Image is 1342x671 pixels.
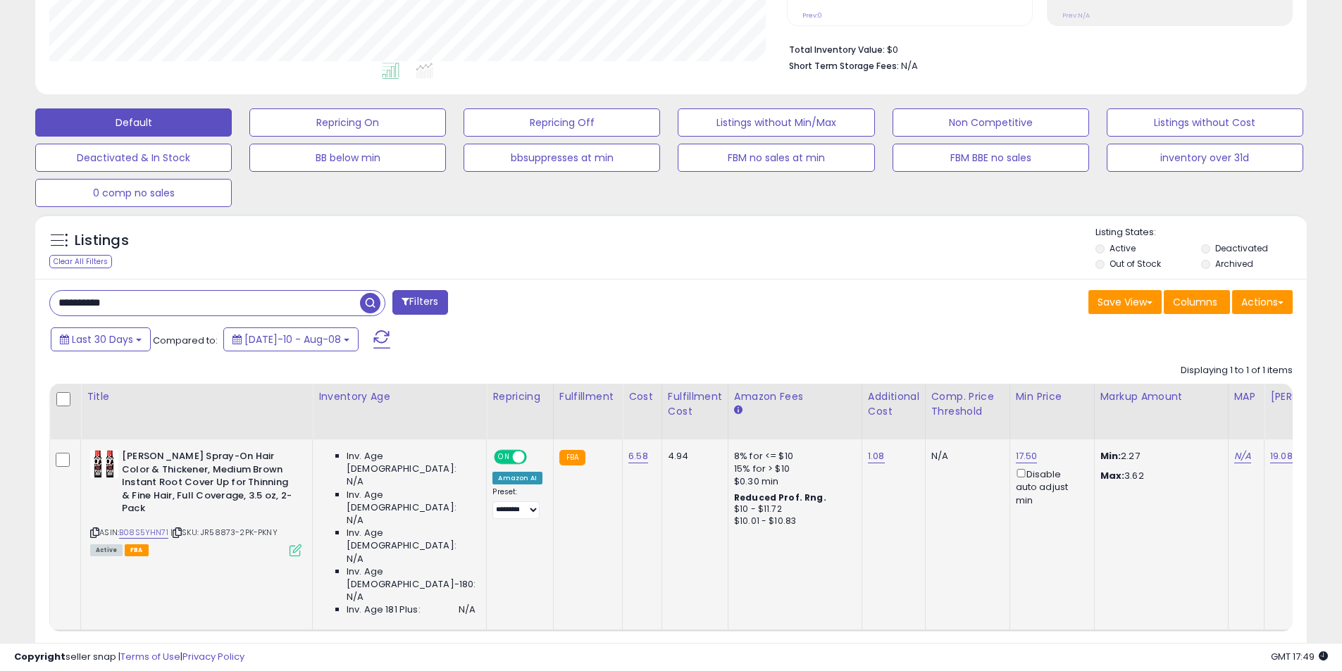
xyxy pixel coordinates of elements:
button: Last 30 Days [51,327,151,351]
div: $10.01 - $10.83 [734,515,851,527]
button: 0 comp no sales [35,179,232,207]
div: $10 - $11.72 [734,503,851,515]
a: B08S5YHN71 [119,527,168,539]
strong: Max: [1100,469,1125,482]
div: Cost [628,389,656,404]
span: | SKU: JR58873-2PK-PKNY [170,527,278,538]
p: 2.27 [1100,450,1217,463]
li: $0 [789,40,1282,57]
div: 15% for > $10 [734,463,851,475]
small: Prev: N/A [1062,11,1090,20]
button: BB below min [249,144,446,172]
label: Deactivated [1215,242,1268,254]
button: Non Competitive [893,108,1089,137]
div: Preset: [492,487,542,519]
h5: Listings [75,231,129,251]
div: Comp. Price Threshold [931,389,1004,419]
small: Amazon Fees. [734,404,743,417]
small: FBA [559,450,585,465]
div: MAP [1234,389,1258,404]
a: Privacy Policy [182,650,244,663]
span: [DATE]-10 - Aug-08 [244,332,341,346]
button: Save View [1088,290,1162,314]
span: N/A [347,591,364,603]
span: Last 30 Days [72,332,133,346]
button: inventory over 31d [1107,144,1303,172]
div: 4.94 [668,450,717,463]
button: Repricing Off [464,108,660,137]
strong: Min: [1100,449,1122,463]
div: N/A [931,450,999,463]
b: [PERSON_NAME] Spray-On Hair Color & Thickener, Medium Brown Instant Root Cover Up for Thinning & ... [122,450,293,519]
div: Markup Amount [1100,389,1222,404]
span: All listings currently available for purchase on Amazon [90,544,123,556]
label: Archived [1215,258,1253,270]
span: Compared to: [153,334,218,347]
div: Amazon AI [492,472,542,484]
div: $0.30 min [734,475,851,488]
span: N/A [347,514,364,527]
div: Min Price [1016,389,1088,404]
div: Title [87,389,306,404]
b: Total Inventory Value: [789,44,885,56]
button: Columns [1164,290,1230,314]
span: ON [496,451,514,463]
button: Filters [392,290,447,315]
button: Actions [1232,290,1293,314]
span: N/A [459,603,476,616]
div: Additional Cost [868,389,919,419]
div: Repricing [492,389,547,404]
div: seller snap | | [14,651,244,664]
label: Active [1110,242,1136,254]
span: N/A [347,553,364,565]
span: Columns [1173,295,1217,309]
button: FBM no sales at min [678,144,874,172]
button: Deactivated & In Stock [35,144,232,172]
p: 3.62 [1100,470,1217,482]
div: Disable auto adjust min [1016,466,1083,507]
a: Terms of Use [120,650,180,663]
button: FBM BBE no sales [893,144,1089,172]
div: Amazon Fees [734,389,856,404]
a: 19.08 [1270,449,1293,463]
div: Fulfillment Cost [668,389,722,419]
label: Out of Stock [1110,258,1161,270]
button: Listings without Cost [1107,108,1303,137]
span: Inv. Age [DEMOGRAPHIC_DATA]: [347,489,476,514]
span: FBA [125,544,149,556]
button: bbsuppresses at min [464,144,660,172]
a: 6.58 [628,449,648,463]
div: ASIN: [90,450,302,554]
span: Inv. Age [DEMOGRAPHIC_DATA]: [347,527,476,552]
span: Inv. Age [DEMOGRAPHIC_DATA]: [347,450,476,475]
span: 2025-09-8 17:49 GMT [1271,650,1328,663]
button: Default [35,108,232,137]
a: 1.08 [868,449,885,463]
strong: Copyright [14,650,66,663]
span: OFF [525,451,547,463]
div: Displaying 1 to 1 of 1 items [1181,364,1293,377]
button: Repricing On [249,108,446,137]
p: Listing States: [1095,226,1307,239]
a: N/A [1234,449,1251,463]
span: Inv. Age [DEMOGRAPHIC_DATA]-180: [347,565,476,591]
b: Reduced Prof. Rng. [734,491,826,503]
b: Short Term Storage Fees: [789,60,899,72]
a: 17.50 [1016,449,1038,463]
div: Fulfillment [559,389,616,404]
span: N/A [347,475,364,488]
button: [DATE]-10 - Aug-08 [223,327,359,351]
small: Prev: 0 [802,11,822,20]
button: Listings without Min/Max [678,108,874,137]
img: 51qnHSod7vS._SL40_.jpg [90,450,118,478]
span: Inv. Age 181 Plus: [347,603,421,616]
span: N/A [901,59,918,73]
div: Clear All Filters [49,255,112,268]
div: 8% for <= $10 [734,450,851,463]
div: Inventory Age [318,389,480,404]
